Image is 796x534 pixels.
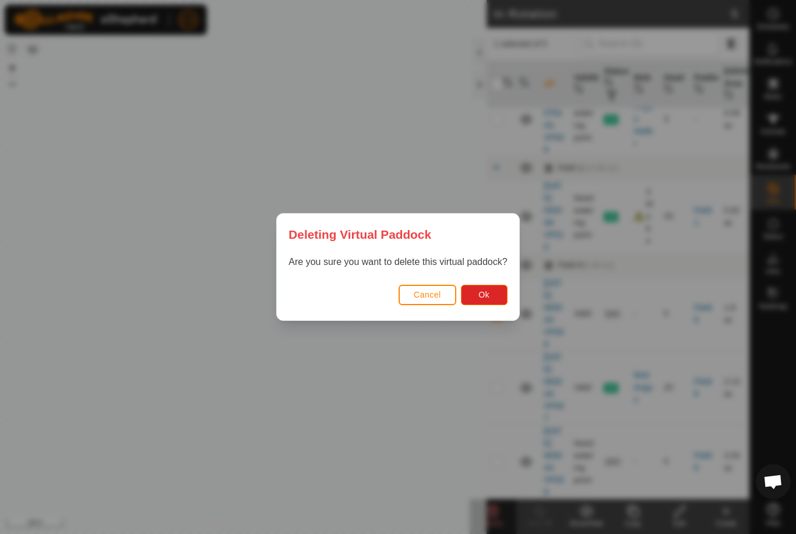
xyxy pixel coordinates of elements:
span: Deleting Virtual Paddock [288,225,431,243]
button: Cancel [399,285,456,305]
span: Cancel [414,290,441,299]
button: Ok [461,285,508,305]
span: Ok [478,290,489,299]
p: Are you sure you want to delete this virtual paddock? [288,255,507,269]
a: Open chat [756,464,791,499]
